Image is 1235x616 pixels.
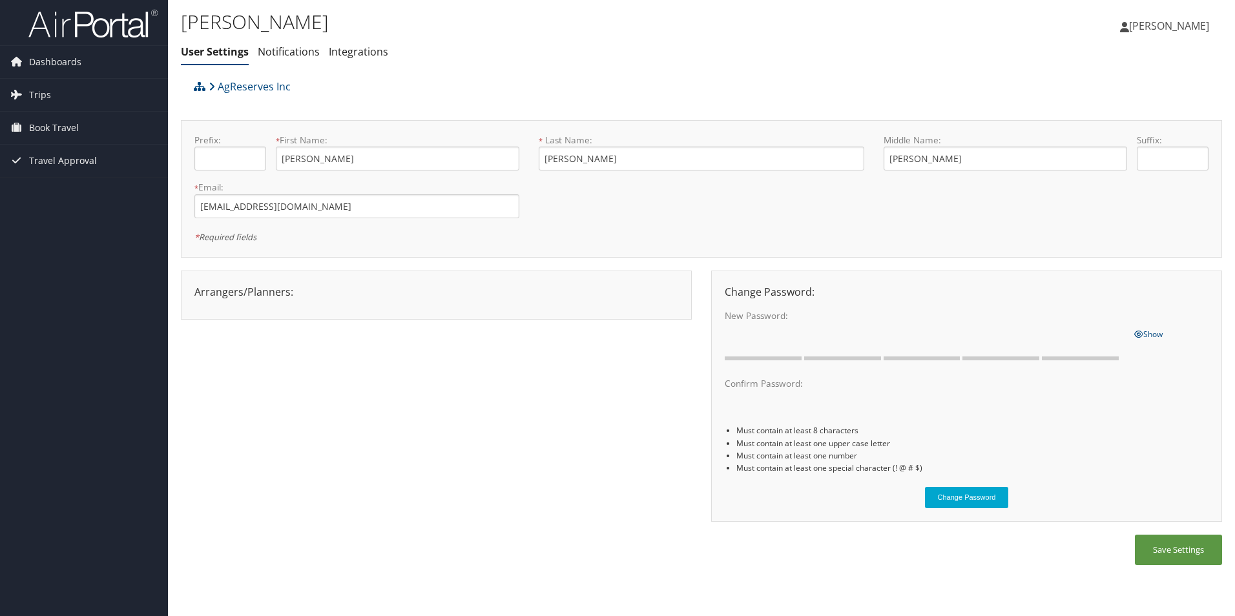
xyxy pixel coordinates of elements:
[725,377,1125,390] label: Confirm Password:
[736,424,1209,436] li: Must contain at least 8 characters
[1120,6,1222,45] a: [PERSON_NAME]
[194,134,266,147] label: Prefix:
[258,45,320,59] a: Notifications
[185,284,688,300] div: Arrangers/Planners:
[715,284,1218,300] div: Change Password:
[1137,134,1209,147] label: Suffix:
[884,134,1127,147] label: Middle Name:
[1134,329,1163,340] span: Show
[736,437,1209,449] li: Must contain at least one upper case letter
[276,134,519,147] label: First Name:
[181,45,249,59] a: User Settings
[194,231,256,243] em: Required fields
[209,74,291,99] a: AgReserves Inc
[1134,326,1163,340] a: Show
[29,46,81,78] span: Dashboards
[539,134,864,147] label: Last Name:
[736,449,1209,462] li: Must contain at least one number
[29,112,79,144] span: Book Travel
[29,145,97,177] span: Travel Approval
[181,8,875,36] h1: [PERSON_NAME]
[29,79,51,111] span: Trips
[194,181,519,194] label: Email:
[925,487,1009,508] button: Change Password
[736,462,1209,474] li: Must contain at least one special character (! @ # $)
[725,309,1125,322] label: New Password:
[28,8,158,39] img: airportal-logo.png
[329,45,388,59] a: Integrations
[1129,19,1209,33] span: [PERSON_NAME]
[1135,535,1222,565] button: Save Settings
